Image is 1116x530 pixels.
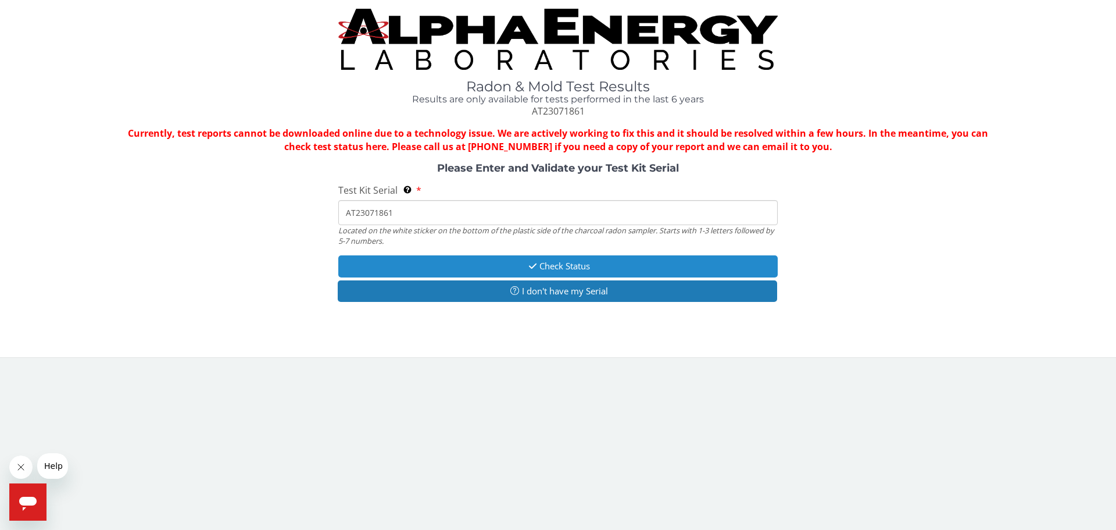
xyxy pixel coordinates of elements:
[338,9,778,70] img: TightCrop.jpg
[9,483,46,521] iframe: Button to launch messaging window
[338,94,778,105] h4: Results are only available for tests performed in the last 6 years
[338,255,778,277] button: Check Status
[437,162,679,175] strong: Please Enter and Validate your Test Kit Serial
[338,225,778,247] div: Located on the white sticker on the bottom of the plastic side of the charcoal radon sampler. Sta...
[9,456,33,479] iframe: Close message
[532,105,585,118] span: AT23071861
[338,280,777,302] button: I don't have my Serial
[338,79,778,94] h1: Radon & Mold Test Results
[338,184,398,197] span: Test Kit Serial
[128,127,988,153] strong: Currently, test reports cannot be downloaded online due to a technology issue. We are actively wo...
[37,453,68,479] iframe: Message from company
